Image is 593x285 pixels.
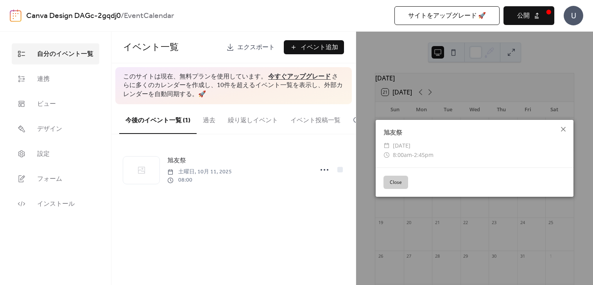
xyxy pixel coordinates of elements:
button: イベント投稿一覧 [284,104,347,133]
span: - [412,151,414,159]
span: 自分のイベント一覧 [37,50,93,59]
a: 旭友祭 [167,156,186,166]
span: イベント一覧 [123,39,179,56]
button: 公開 [503,6,554,25]
button: 過去 [197,104,222,133]
span: 公開 [517,11,530,21]
span: インストール [37,199,75,209]
b: EventCalendar [124,9,174,23]
span: 設定 [37,150,50,159]
span: 土曜日, 10月 11, 2025 [167,168,232,176]
span: 8:00am [393,151,412,159]
a: 連携 [12,68,99,89]
span: サイトをアップグレード 🚀 [408,11,486,21]
span: フォーム [37,175,62,184]
span: 連携 [37,75,50,84]
a: 自分のイベント一覧 [12,43,99,64]
div: ​ [383,141,390,150]
div: 旭友祭 [376,128,573,137]
img: logo [10,9,21,22]
a: デザイン [12,118,99,139]
a: 設定 [12,143,99,164]
span: デザイン [37,125,62,134]
a: インストール [12,193,99,214]
button: サイトをアップグレード 🚀 [394,6,500,25]
button: 繰り返しイベント [222,104,284,133]
a: ビュー [12,93,99,114]
a: エクスポート [220,40,281,54]
a: Canva Design DAGc-2gqdj0 [26,9,121,23]
button: 今後のイベント一覧 (1) [119,104,197,134]
b: / [121,9,124,23]
button: Close [383,176,408,189]
span: ビュー [37,100,56,109]
span: エクスポート [237,43,275,52]
span: イベント追加 [301,43,338,52]
span: 08:00 [167,176,232,184]
a: 今すぐアップグレード [268,71,331,83]
span: 2:45pm [414,151,434,159]
span: このサイトは現在、無料プランを使用しています。 さらに多くのカレンダーを作成し、10件を超えるイベント一覧を表示し、外部カレンダーを自動同期する。 🚀 [123,73,344,99]
div: U [564,6,583,25]
span: [DATE] [393,141,410,150]
div: ​ [383,150,390,160]
button: イベント追加 [284,40,344,54]
a: フォーム [12,168,99,189]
